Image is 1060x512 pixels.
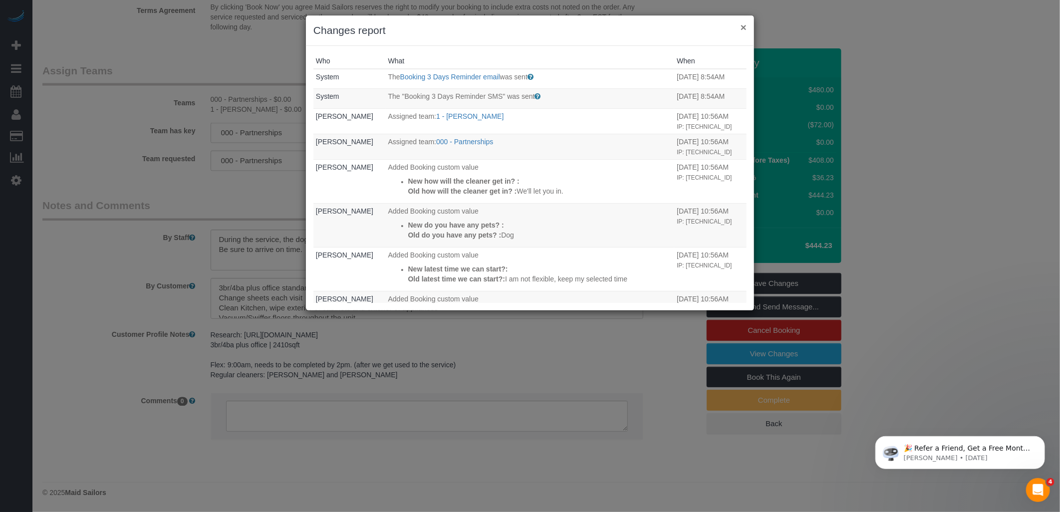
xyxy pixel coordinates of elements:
small: IP: [TECHNICAL_ID] [677,149,732,156]
td: When [674,89,747,109]
td: What [386,291,675,335]
small: IP: [TECHNICAL_ID] [677,262,732,269]
td: What [386,247,675,291]
p: We'll let you in. [408,186,672,196]
a: 1 - [PERSON_NAME] [436,112,504,120]
a: System [316,73,339,81]
strong: New how will the cleaner get in? : [408,177,520,185]
strong: Old do you have any pets? : [408,231,502,239]
h3: Changes report [313,23,747,38]
td: What [386,89,675,109]
a: Booking 3 Days Reminder email [400,73,500,81]
iframe: Intercom notifications message [860,415,1060,485]
span: Added Booking custom value [388,251,479,259]
td: What [386,203,675,247]
td: What [386,159,675,203]
td: When [674,203,747,247]
span: was sent [500,73,528,81]
small: IP: [TECHNICAL_ID] [677,123,732,130]
td: When [674,291,747,335]
td: What [386,69,675,89]
td: When [674,159,747,203]
th: When [674,53,747,69]
a: 000 - Partnerships [436,138,493,146]
a: System [316,92,339,100]
strong: Old latest time we can start?: [408,275,506,283]
button: × [741,22,747,32]
strong: Old how will the cleaner get in? : [408,187,517,195]
span: Assigned team: [388,112,437,120]
small: IP: [TECHNICAL_ID] [677,218,732,225]
a: [PERSON_NAME] [316,251,373,259]
span: 4 [1047,478,1055,486]
span: Added Booking custom value [388,207,479,215]
strong: New latest time we can start?: [408,265,508,273]
td: What [386,108,675,134]
iframe: Intercom live chat [1026,478,1050,502]
strong: New do you have any pets? : [408,221,504,229]
th: What [386,53,675,69]
p: I am not flexible, keep my selected time [408,274,672,284]
td: When [674,69,747,89]
td: Who [313,203,386,247]
small: IP: [TECHNICAL_ID] [677,174,732,181]
th: Who [313,53,386,69]
td: When [674,108,747,134]
td: When [674,247,747,291]
td: What [386,134,675,159]
td: Who [313,89,386,109]
td: Who [313,134,386,159]
a: [PERSON_NAME] [316,138,373,146]
td: When [674,134,747,159]
a: [PERSON_NAME] [316,112,373,120]
span: Added Booking custom value [388,163,479,171]
a: [PERSON_NAME] [316,163,373,171]
span: Assigned team: [388,138,437,146]
a: [PERSON_NAME] [316,295,373,303]
td: Who [313,69,386,89]
td: Who [313,159,386,203]
p: Dog [408,230,672,240]
td: Who [313,247,386,291]
span: The [388,73,400,81]
sui-modal: Changes report [306,15,754,310]
span: Added Booking custom value [388,295,479,303]
td: Who [313,108,386,134]
span: The "Booking 3 Days Reminder SMS" was sent [388,92,535,100]
a: [PERSON_NAME] [316,207,373,215]
td: Who [313,291,386,335]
